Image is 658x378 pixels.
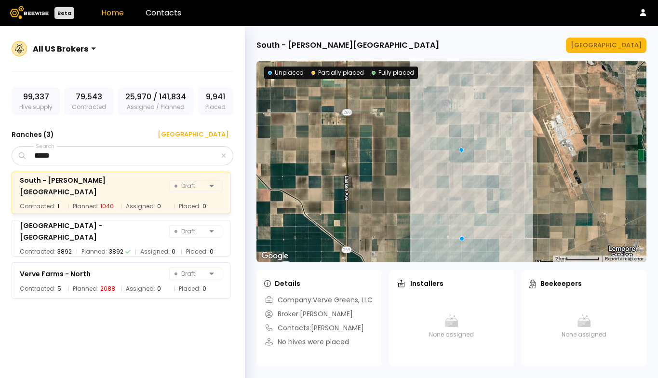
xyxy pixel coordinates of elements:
[126,284,155,294] span: Assigned:
[57,202,59,211] div: 1
[20,268,91,280] div: Verve Farms - North
[12,128,54,141] h3: Ranches ( 3 )
[175,180,205,192] span: Draft
[372,68,414,77] div: Fully placed
[529,295,639,358] div: None assigned
[125,91,186,103] span: 25,970 / 141,834
[268,68,304,77] div: Unplaced
[172,247,175,256] div: 0
[100,202,114,211] div: 1040
[186,247,208,256] span: Placed:
[64,87,114,115] div: Contracted
[146,7,181,18] a: Contacts
[81,247,107,256] span: Planned:
[54,7,74,19] div: Beta
[259,250,291,262] img: Google
[264,309,353,319] div: Broker: [PERSON_NAME]
[175,226,205,237] span: Draft
[264,337,349,347] div: No hives were placed
[126,202,155,211] span: Assigned:
[259,250,291,262] a: Open this area in Google Maps (opens a new window)
[571,40,642,50] div: [GEOGRAPHIC_DATA]
[20,220,169,243] div: [GEOGRAPHIC_DATA] - [GEOGRAPHIC_DATA]
[179,284,201,294] span: Placed:
[140,247,170,256] span: Assigned:
[264,295,373,305] div: Company: Verve Greens, LLC
[57,247,72,256] div: 3892
[100,284,115,294] div: 2088
[76,91,102,103] span: 79,543
[20,202,55,211] span: Contracted:
[23,91,49,103] span: 99,337
[206,91,225,103] span: 9,941
[198,87,233,115] div: Placed
[12,87,60,115] div: Hive supply
[566,38,646,53] button: [GEOGRAPHIC_DATA]
[109,247,123,256] div: 3892
[151,130,228,139] div: [GEOGRAPHIC_DATA]
[73,202,98,211] span: Planned:
[57,284,61,294] div: 5
[264,279,300,288] div: Details
[20,175,169,198] div: South - [PERSON_NAME][GEOGRAPHIC_DATA]
[552,256,602,262] button: Map Scale: 2 km per 65 pixels
[118,87,194,115] div: Assigned / Planned
[146,127,233,142] button: [GEOGRAPHIC_DATA]
[397,279,443,288] div: Installers
[157,284,161,294] div: 0
[202,284,206,294] div: 0
[202,202,206,211] div: 0
[175,268,205,280] span: Draft
[529,279,582,288] div: Beekeepers
[555,256,566,261] span: 2 km
[256,40,439,51] div: South - [PERSON_NAME][GEOGRAPHIC_DATA]
[20,284,55,294] span: Contracted:
[397,295,506,358] div: None assigned
[73,284,98,294] span: Planned:
[33,43,88,55] div: All US Brokers
[10,6,49,19] img: Beewise logo
[101,7,124,18] a: Home
[210,247,214,256] div: 0
[157,202,161,211] div: 0
[605,256,644,261] a: Report a map error
[311,68,364,77] div: Partially placed
[179,202,201,211] span: Placed:
[20,247,55,256] span: Contracted:
[264,323,364,333] div: Contacts: [PERSON_NAME]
